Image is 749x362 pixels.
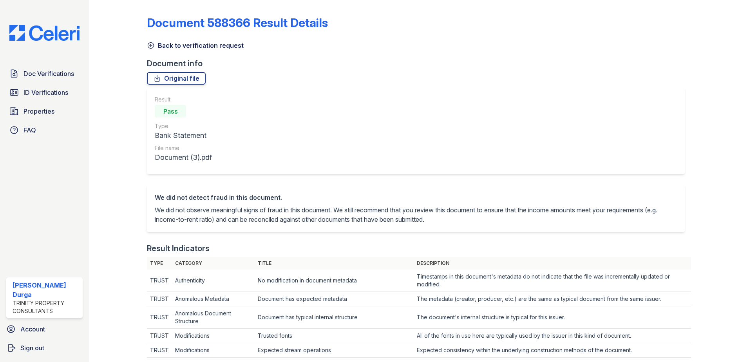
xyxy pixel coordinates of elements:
[147,306,172,329] td: TRUST
[255,292,414,306] td: Document has expected metadata
[255,257,414,270] th: Title
[147,270,172,292] td: TRUST
[155,105,186,118] div: Pass
[24,69,74,78] span: Doc Verifications
[414,270,691,292] td: Timestamps in this document's metadata do not indicate that the file was incrementally updated or...
[147,58,691,69] div: Document info
[155,96,212,103] div: Result
[20,343,44,353] span: Sign out
[414,306,691,329] td: The document's internal structure is typical for this issuer.
[172,292,255,306] td: Anomalous Metadata
[172,306,255,329] td: Anomalous Document Structure
[155,152,212,163] div: Document (3).pdf
[172,270,255,292] td: Authenticity
[147,243,210,254] div: Result Indicators
[172,343,255,358] td: Modifications
[6,122,83,138] a: FAQ
[172,329,255,343] td: Modifications
[255,306,414,329] td: Document has typical internal structure
[147,257,172,270] th: Type
[155,205,677,224] p: We did not observe meaningful signs of fraud in this document. We still recommend that you review...
[255,270,414,292] td: No modification in document metadata
[3,321,86,337] a: Account
[147,72,206,85] a: Original file
[147,41,244,50] a: Back to verification request
[13,299,80,315] div: Trinity Property Consultants
[24,125,36,135] span: FAQ
[414,329,691,343] td: All of the fonts in use here are typically used by the issuer in this kind of document.
[147,16,328,30] a: Document 588366 Result Details
[24,88,68,97] span: ID Verifications
[147,343,172,358] td: TRUST
[255,329,414,343] td: Trusted fonts
[6,103,83,119] a: Properties
[155,130,212,141] div: Bank Statement
[155,144,212,152] div: File name
[147,329,172,343] td: TRUST
[155,193,677,202] div: We did not detect fraud in this document.
[24,107,54,116] span: Properties
[6,66,83,81] a: Doc Verifications
[3,25,86,41] img: CE_Logo_Blue-a8612792a0a2168367f1c8372b55b34899dd931a85d93a1a3d3e32e68fde9ad4.png
[147,292,172,306] td: TRUST
[414,343,691,358] td: Expected consistency within the underlying construction methods of the document.
[6,85,83,100] a: ID Verifications
[155,122,212,130] div: Type
[255,343,414,358] td: Expected stream operations
[13,281,80,299] div: [PERSON_NAME] Durga
[3,340,86,356] a: Sign out
[414,257,691,270] th: Description
[20,324,45,334] span: Account
[414,292,691,306] td: The metadata (creator, producer, etc.) are the same as typical document from the same issuer.
[172,257,255,270] th: Category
